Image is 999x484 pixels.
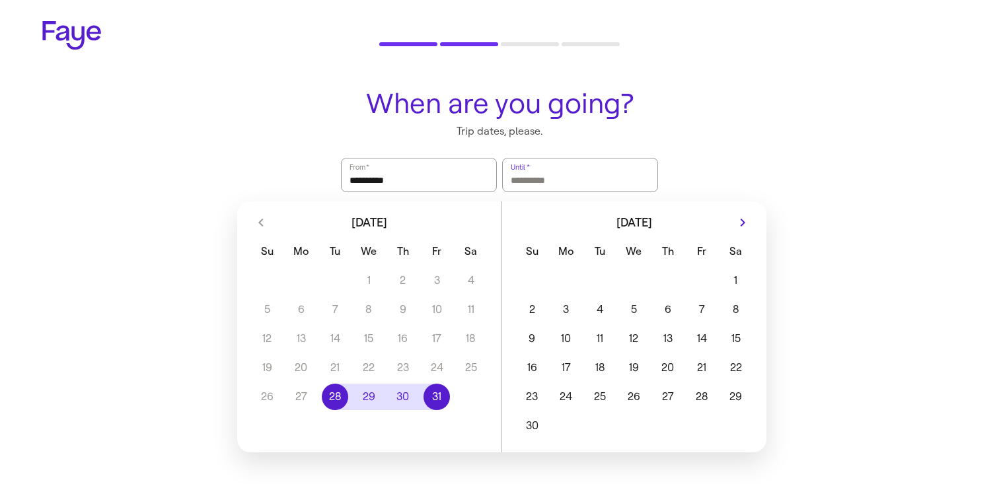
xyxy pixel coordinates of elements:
span: Wednesday [353,238,385,265]
button: 14 [685,326,719,352]
button: 28 [685,384,719,410]
button: 30 [515,413,549,439]
label: From [348,160,370,174]
button: 10 [549,326,583,352]
span: Saturday [720,238,751,265]
span: Sunday [517,238,548,265]
button: 15 [719,326,753,352]
button: 8 [719,296,753,323]
span: Monday [550,238,581,265]
p: Trip dates, please. [333,124,666,139]
button: 19 [617,355,651,381]
span: [DATE] [616,217,652,228]
button: 7 [685,296,719,323]
button: 28 [318,384,351,410]
span: Wednesday [618,238,649,265]
button: 22 [719,355,753,381]
span: Monday [285,238,316,265]
button: 27 [651,384,684,410]
span: Tuesday [319,238,350,265]
button: 4 [583,296,616,323]
button: 12 [617,326,651,352]
span: Thursday [387,238,418,265]
button: 16 [515,355,549,381]
span: Saturday [455,238,486,265]
button: 26 [617,384,651,410]
button: 21 [685,355,719,381]
button: 31 [420,384,454,410]
span: [DATE] [351,217,387,228]
button: 6 [651,296,684,323]
button: 29 [352,384,386,410]
button: 1 [719,267,753,294]
label: Until [509,160,531,174]
button: Next month [732,212,753,233]
span: Sunday [252,238,283,265]
button: 24 [549,384,583,410]
button: 18 [583,355,616,381]
button: 23 [515,384,549,410]
h1: When are you going? [333,88,666,119]
button: 13 [651,326,684,352]
span: Friday [422,238,453,265]
button: 30 [386,384,420,410]
button: 20 [651,355,684,381]
button: 3 [549,296,583,323]
button: 17 [549,355,583,381]
button: 5 [617,296,651,323]
span: Tuesday [584,238,615,265]
button: 2 [515,296,549,323]
button: 9 [515,326,549,352]
span: Thursday [652,238,683,265]
button: 25 [583,384,616,410]
span: Friday [686,238,718,265]
button: 11 [583,326,616,352]
button: 29 [719,384,753,410]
